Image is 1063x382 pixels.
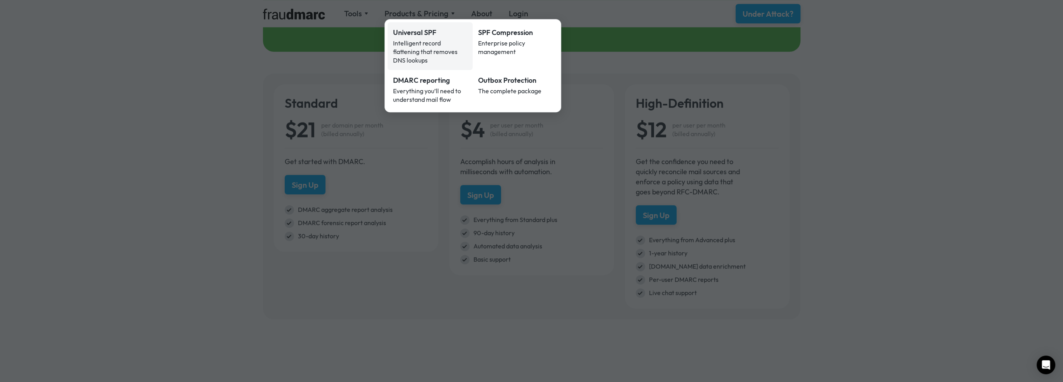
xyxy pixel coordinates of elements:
div: Outbox Protection [478,75,553,85]
div: Universal SPF [393,28,468,38]
a: DMARC reportingEverything you’ll need to understand mail flow [388,70,473,109]
div: The complete package [478,87,553,95]
div: Intelligent record flattening that removes DNS lookups [393,39,468,65]
div: Open Intercom Messenger [1037,356,1055,374]
div: DMARC reporting [393,75,468,85]
a: Outbox ProtectionThe complete package [473,70,558,109]
div: Everything you’ll need to understand mail flow [393,87,468,104]
nav: Products & Pricing [384,19,561,112]
a: Universal SPFIntelligent record flattening that removes DNS lookups [388,22,473,70]
div: SPF Compression [478,28,553,38]
a: SPF CompressionEnterprise policy management [473,22,558,70]
div: Enterprise policy management [478,39,553,56]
